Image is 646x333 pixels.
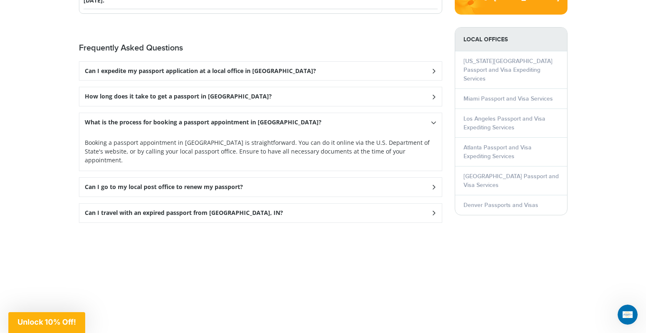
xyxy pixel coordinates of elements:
[79,229,442,313] iframe: fb:comments Facebook Social Plugin
[455,28,567,51] strong: LOCAL OFFICES
[464,144,532,160] a: Atlanta Passport and Visa Expediting Services
[18,318,76,326] span: Unlock 10% Off!
[8,312,85,333] div: Unlock 10% Off!
[85,119,322,126] h3: What is the process for booking a passport appointment in [GEOGRAPHIC_DATA]?
[79,43,442,53] h2: Frequently Asked Questions
[85,184,243,191] h3: Can I go to my local post office to renew my passport?
[85,138,436,164] p: Booking a passport appointment in [GEOGRAPHIC_DATA] is straightforward. You can do it online via ...
[464,173,559,189] a: [GEOGRAPHIC_DATA] Passport and Visa Services
[464,95,553,102] a: Miami Passport and Visa Services
[618,305,638,325] iframe: Intercom live chat
[85,209,283,217] h3: Can I travel with an expired passport from [GEOGRAPHIC_DATA], IN?
[464,58,552,82] a: [US_STATE][GEOGRAPHIC_DATA] Passport and Visa Expediting Services
[85,68,316,75] h3: Can I expedite my passport application at a local office in [GEOGRAPHIC_DATA]?
[85,93,272,100] h3: How long does it take to get a passport in [GEOGRAPHIC_DATA]?
[464,115,545,131] a: Los Angeles Passport and Visa Expediting Services
[464,202,538,209] a: Denver Passports and Visas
